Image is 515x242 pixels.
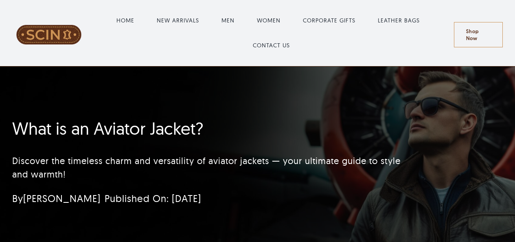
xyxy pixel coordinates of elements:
[466,28,491,42] span: Shop Now
[116,16,134,25] a: HOME
[23,192,101,204] a: [PERSON_NAME]
[12,118,418,139] h1: What is an Aviator Jacket?
[12,192,101,204] span: By
[221,16,234,25] a: MEN
[303,16,355,25] a: CORPORATE GIFTS
[86,8,454,58] nav: Main Menu
[257,16,281,25] a: WOMEN
[12,154,418,181] p: Discover the timeless charm and versatility of aviator jackets — your ultimate guide to style and...
[378,16,420,25] a: LEATHER BAGS
[253,41,290,50] a: CONTACT US
[105,192,201,204] span: Published On: [DATE]
[157,16,199,25] a: NEW ARRIVALS
[454,22,503,47] a: Shop Now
